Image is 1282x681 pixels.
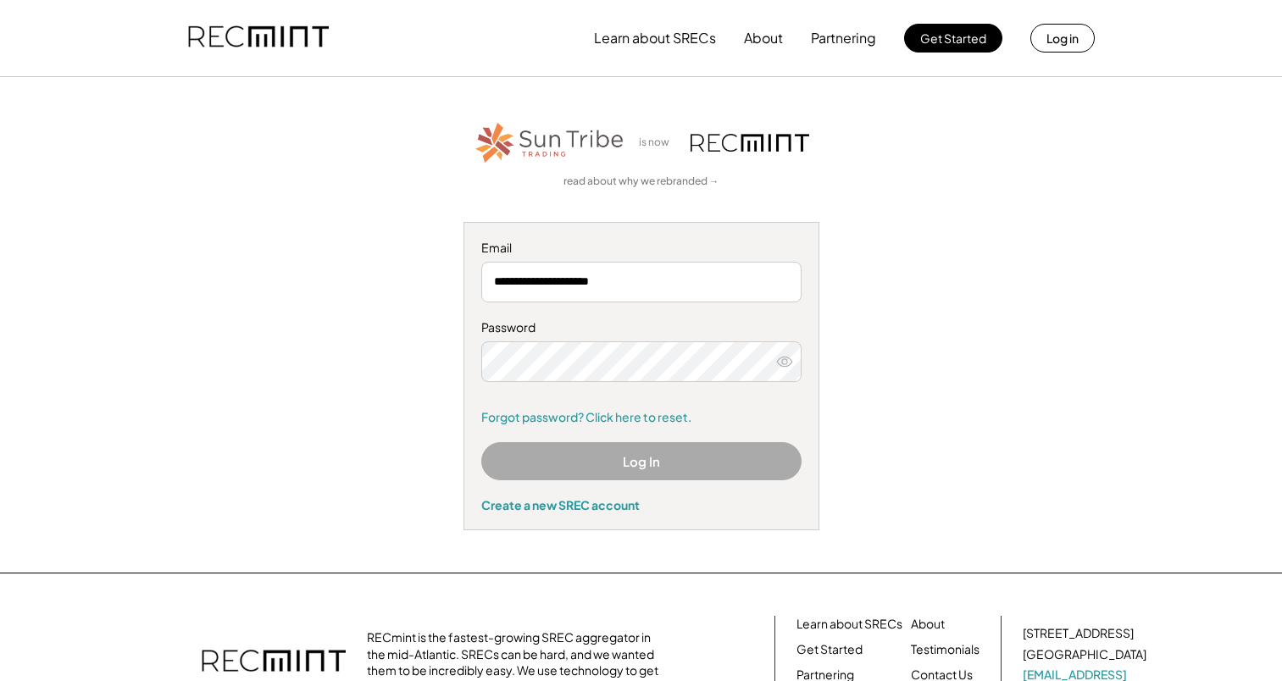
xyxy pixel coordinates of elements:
a: read about why we rebranded → [563,174,719,189]
div: [GEOGRAPHIC_DATA] [1023,646,1146,663]
button: Log In [481,442,802,480]
div: [STREET_ADDRESS] [1023,625,1134,642]
a: Forgot password? Click here to reset. [481,409,802,426]
div: Create a new SREC account [481,497,802,512]
div: Password [481,319,802,336]
button: About [744,21,783,55]
a: Learn about SRECs [796,616,902,633]
div: is now [635,136,682,150]
button: Partnering [811,21,876,55]
a: Get Started [796,641,863,658]
img: STT_Horizontal_Logo%2B-%2BColor.png [474,119,626,166]
div: Email [481,240,802,257]
button: Learn about SRECs [594,21,716,55]
button: Log in [1030,24,1095,53]
img: recmint-logotype%403x.png [188,9,329,67]
a: Testimonials [911,641,980,658]
a: About [911,616,945,633]
img: recmint-logotype%403x.png [691,134,809,152]
button: Get Started [904,24,1002,53]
